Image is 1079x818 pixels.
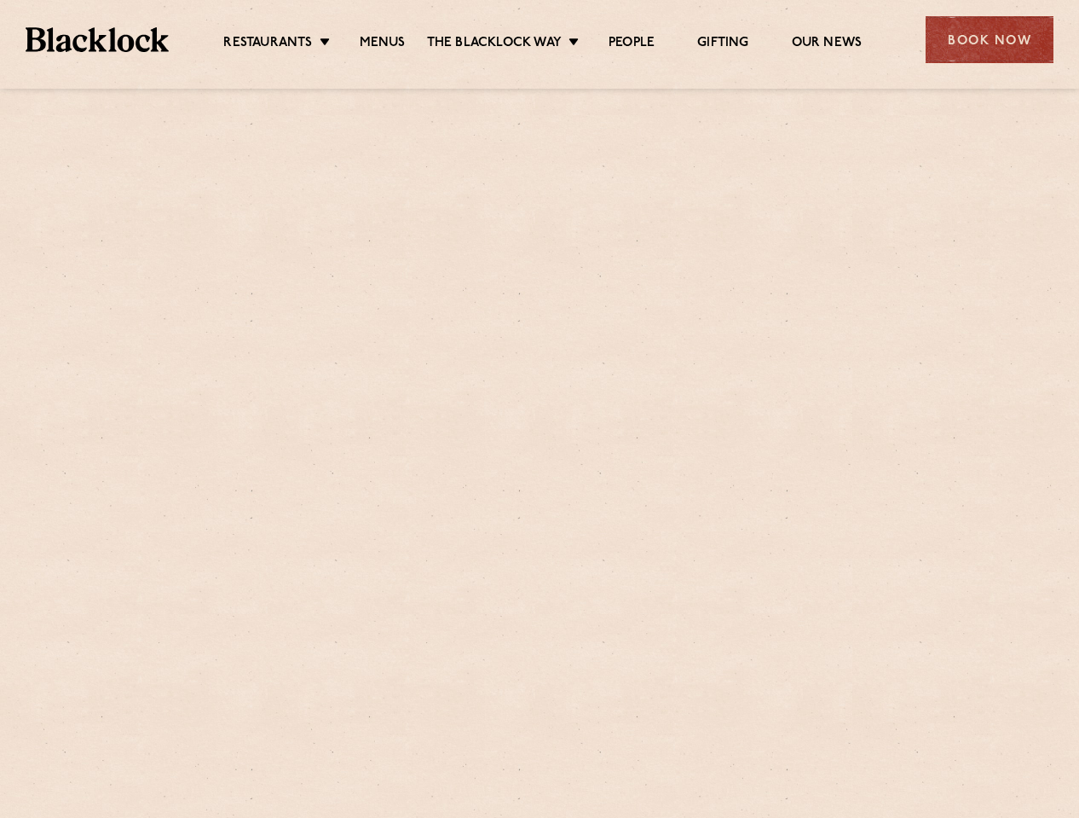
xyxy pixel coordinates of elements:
a: People [609,35,655,54]
a: Our News [792,35,863,54]
a: The Blacklock Way [427,35,562,54]
div: Book Now [926,16,1053,63]
a: Menus [360,35,406,54]
a: Gifting [697,35,748,54]
img: BL_Textured_Logo-footer-cropped.svg [26,27,169,51]
a: Restaurants [223,35,312,54]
